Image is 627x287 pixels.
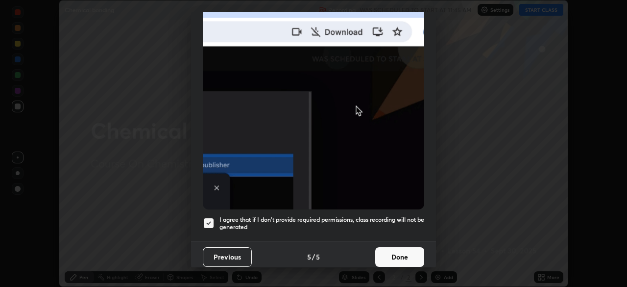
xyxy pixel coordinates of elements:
[203,247,252,267] button: Previous
[312,252,315,262] h4: /
[307,252,311,262] h4: 5
[375,247,424,267] button: Done
[316,252,320,262] h4: 5
[219,216,424,231] h5: I agree that if I don't provide required permissions, class recording will not be generated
